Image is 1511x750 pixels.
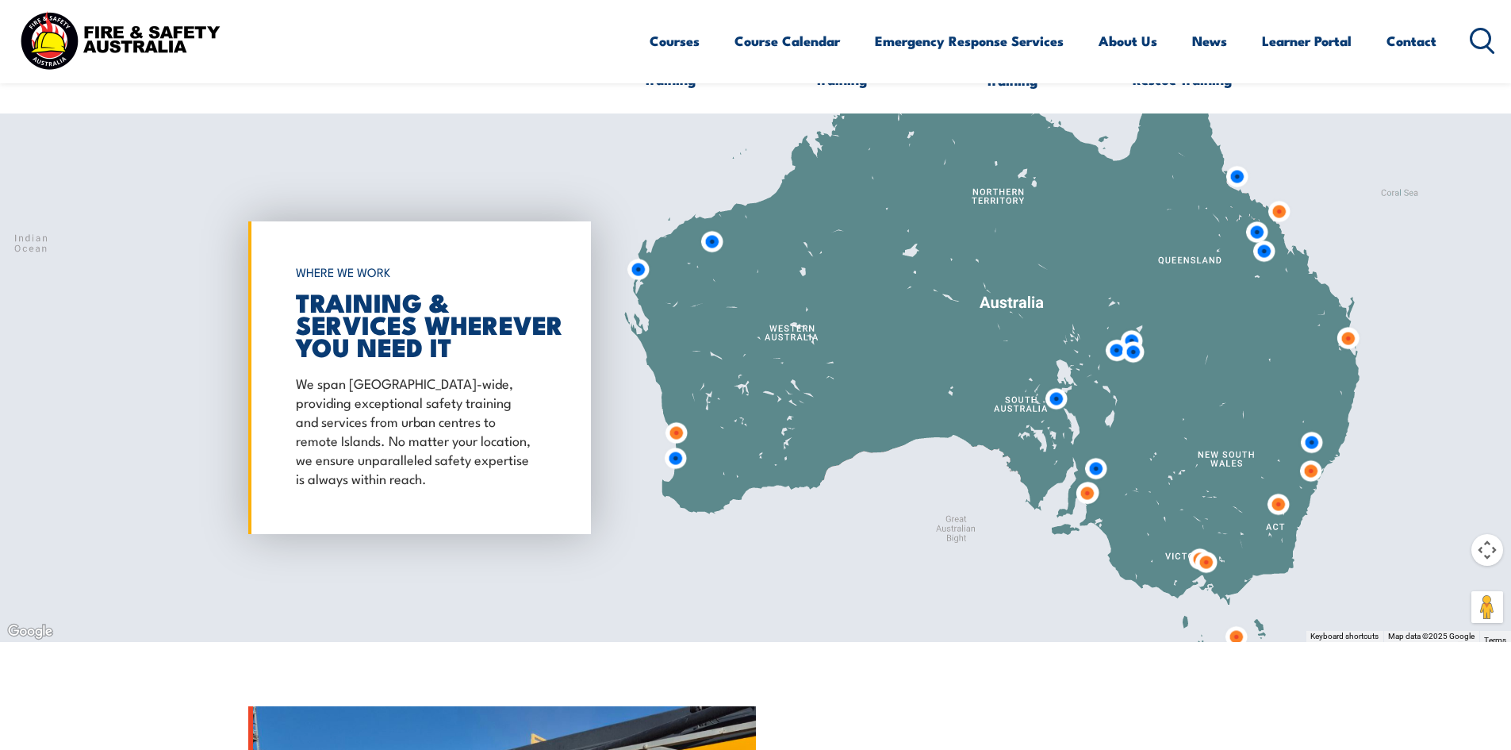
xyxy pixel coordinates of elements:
a: Emergency Response Services [875,20,1064,62]
span: Plant Operator Ticket Training [763,53,918,88]
h6: WHERE WE WORK [296,258,535,287]
span: Emergency Response & Rescue Training [1104,53,1260,88]
a: Open this area in Google Maps (opens a new window) [4,621,56,642]
button: Keyboard shortcuts [1310,631,1379,642]
button: Drag Pegman onto the map to open Street View [1471,591,1503,623]
span: Map data ©2025 Google [1388,632,1475,640]
img: Google [4,621,56,642]
button: Map camera controls [1471,534,1503,566]
a: Courses [650,20,700,62]
a: Course Calendar [734,20,840,62]
a: Learner Portal [1262,20,1352,62]
p: We span [GEOGRAPHIC_DATA]-wide, providing exceptional safety training and services from urban cen... [296,373,535,487]
a: Contact [1386,20,1436,62]
a: News [1192,20,1227,62]
h2: TRAINING & SERVICES WHEREVER YOU NEED IT [296,290,535,357]
span: Work Health & Safety Training [593,53,748,88]
a: Terms [1484,636,1506,644]
a: About Us [1099,20,1157,62]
